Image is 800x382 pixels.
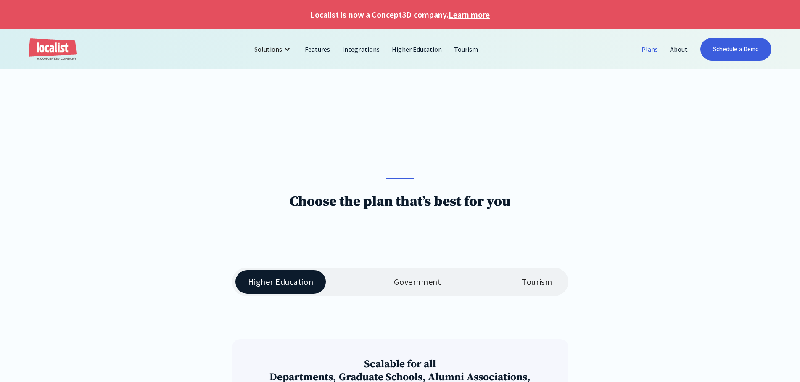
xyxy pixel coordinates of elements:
[700,38,771,61] a: Schedule a Demo
[299,39,336,59] a: Features
[448,39,484,59] a: Tourism
[336,39,385,59] a: Integrations
[254,44,282,54] div: Solutions
[248,39,299,59] div: Solutions
[449,8,490,21] a: Learn more
[394,277,441,287] div: Government
[636,39,664,59] a: Plans
[290,193,511,210] h1: Choose the plan that’s best for you
[248,277,314,287] div: Higher Education
[522,277,552,287] div: Tourism
[386,39,449,59] a: Higher Education
[29,38,77,61] a: home
[664,39,694,59] a: About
